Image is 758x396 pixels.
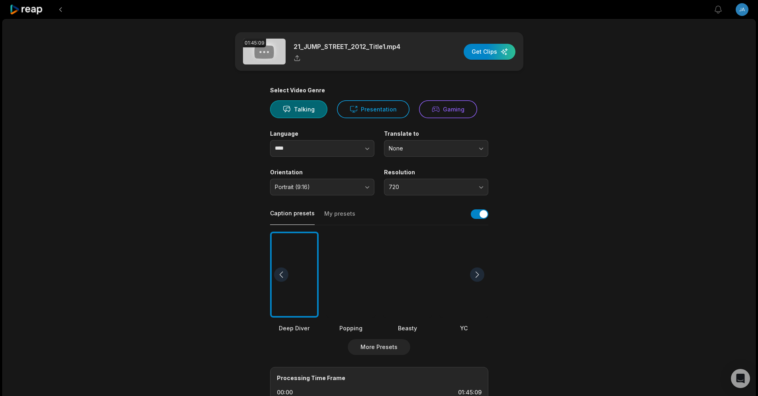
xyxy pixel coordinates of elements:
[731,369,750,388] div: Open Intercom Messenger
[384,169,488,176] label: Resolution
[270,179,374,195] button: Portrait (9:16)
[384,179,488,195] button: 720
[464,44,515,60] button: Get Clips
[270,324,319,332] div: Deep Diver
[348,339,410,355] button: More Presets
[389,183,472,191] span: 720
[440,324,488,332] div: YC
[243,39,266,47] div: 01:45:09
[270,130,374,137] label: Language
[389,145,472,152] span: None
[324,210,355,225] button: My presets
[270,87,488,94] div: Select Video Genre
[270,169,374,176] label: Orientation
[384,130,488,137] label: Translate to
[384,140,488,157] button: None
[270,100,327,118] button: Talking
[277,374,482,382] div: Processing Time Frame
[327,324,375,332] div: Popping
[383,324,432,332] div: Beasty
[419,100,477,118] button: Gaming
[270,209,315,225] button: Caption presets
[337,100,409,118] button: Presentation
[294,42,400,51] p: 21_JUMP_STREET_2012_Title1.mp4
[275,183,358,191] span: Portrait (9:16)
